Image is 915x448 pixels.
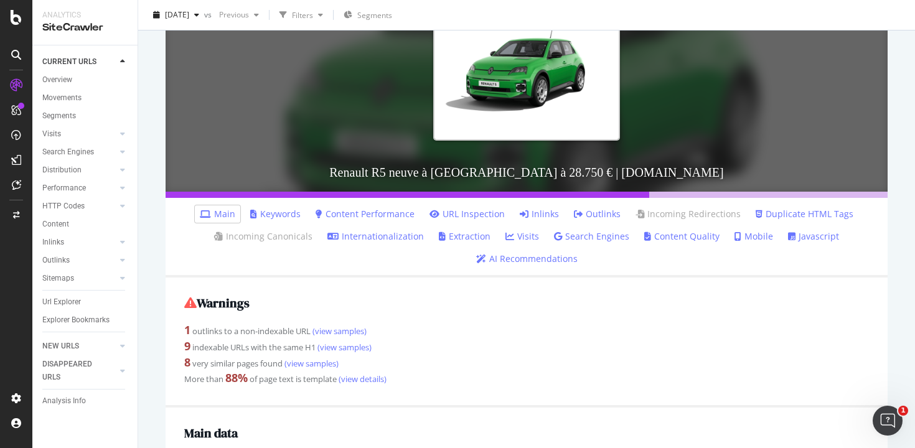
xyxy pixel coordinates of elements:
[42,91,82,105] div: Movements
[42,182,86,195] div: Performance
[756,208,853,220] a: Duplicate HTML Tags
[42,314,129,327] a: Explorer Bookmarks
[184,322,869,338] div: outlinks to a non-indexable URL
[788,230,839,243] a: Javascript
[184,370,869,386] div: More than of page text is template
[42,21,128,35] div: SiteCrawler
[42,146,116,159] a: Search Engines
[42,394,86,408] div: Analysis Info
[42,110,76,123] div: Segments
[42,358,116,384] a: DISAPPEARED URLS
[42,218,129,231] a: Content
[476,253,578,265] a: AI Recommendations
[292,9,313,20] div: Filters
[184,355,190,370] strong: 8
[734,230,773,243] a: Mobile
[250,208,301,220] a: Keywords
[644,230,720,243] a: Content Quality
[42,182,116,195] a: Performance
[184,296,869,310] h2: Warnings
[42,340,79,353] div: NEW URLS
[214,9,249,20] span: Previous
[337,373,387,385] a: (view details)
[214,5,264,25] button: Previous
[42,200,116,213] a: HTTP Codes
[898,406,908,416] span: 1
[184,338,190,353] strong: 9
[554,230,629,243] a: Search Engines
[42,73,72,86] div: Overview
[184,322,190,337] strong: 1
[357,10,392,21] span: Segments
[184,426,869,440] h2: Main data
[200,208,235,220] a: Main
[214,230,312,243] a: Incoming Canonicals
[165,9,189,20] span: 2025 Aug. 30th
[42,55,116,68] a: CURRENT URLS
[283,358,339,369] a: (view samples)
[184,355,869,371] div: very similar pages found
[148,5,204,25] button: [DATE]
[42,254,70,267] div: Outlinks
[42,55,96,68] div: CURRENT URLS
[327,230,424,243] a: Internationalization
[42,296,129,309] a: Url Explorer
[636,208,741,220] a: Incoming Redirections
[316,342,372,353] a: (view samples)
[204,9,214,20] span: vs
[42,164,116,177] a: Distribution
[42,218,69,231] div: Content
[439,230,490,243] a: Extraction
[42,164,82,177] div: Distribution
[42,296,81,309] div: Url Explorer
[42,91,129,105] a: Movements
[184,338,869,355] div: indexable URLs with the same H1
[429,208,505,220] a: URL Inspection
[42,314,110,327] div: Explorer Bookmarks
[505,230,539,243] a: Visits
[873,406,903,436] iframe: Intercom live chat
[42,128,61,141] div: Visits
[42,200,85,213] div: HTTP Codes
[42,272,74,285] div: Sitemaps
[42,73,129,86] a: Overview
[42,236,116,249] a: Inlinks
[316,208,415,220] a: Content Performance
[520,208,559,220] a: Inlinks
[42,128,116,141] a: Visits
[166,153,888,192] h3: Renault R5 neuve à [GEOGRAPHIC_DATA] à 28.750 € | [DOMAIN_NAME]
[42,272,116,285] a: Sitemaps
[42,110,129,123] a: Segments
[574,208,621,220] a: Outlinks
[42,340,116,353] a: NEW URLS
[42,236,64,249] div: Inlinks
[225,370,248,385] strong: 88 %
[42,358,105,384] div: DISAPPEARED URLS
[42,394,129,408] a: Analysis Info
[311,325,367,337] a: (view samples)
[42,146,94,159] div: Search Engines
[339,5,397,25] button: Segments
[274,5,328,25] button: Filters
[42,254,116,267] a: Outlinks
[42,10,128,21] div: Analytics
